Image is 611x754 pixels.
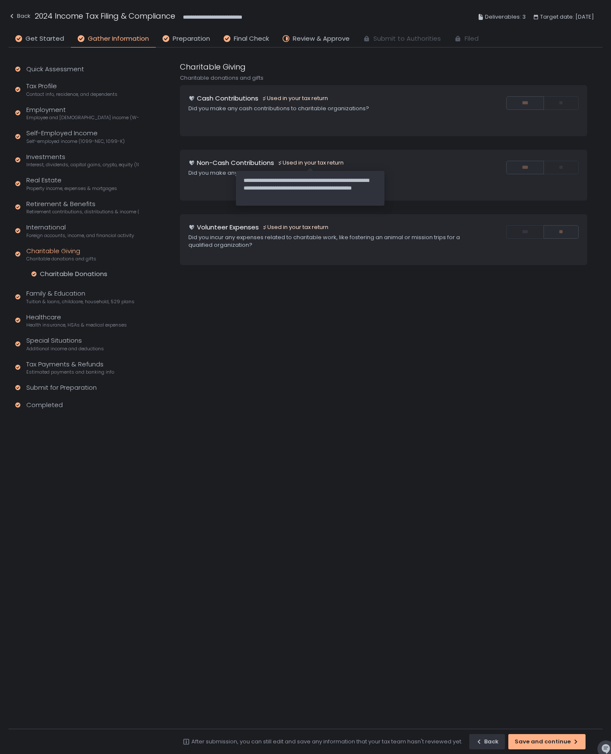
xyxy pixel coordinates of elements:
[191,738,462,746] div: After submission, you can still edit and save any information that your tax team hasn't reviewed ...
[26,176,117,192] div: Real Estate
[188,105,472,112] div: Did you make any cash contributions to charitable organizations?
[540,12,594,22] span: Target date: [DATE]
[26,400,63,410] div: Completed
[188,234,472,249] div: Did you incur any expenses related to charitable work, like fostering an animal or mission trips ...
[26,138,125,145] span: Self-employed income (1099-NEC, 1099-K)
[40,270,107,278] div: Charitable Donations
[26,81,118,98] div: Tax Profile
[197,158,274,168] h1: Non-Cash Contributions
[26,209,139,215] span: Retirement contributions, distributions & income (1099-R, 5498)
[26,383,97,393] div: Submit for Preparation
[26,246,96,263] div: Charitable Giving
[262,223,328,231] div: Used in your tax return
[26,289,135,305] div: Family & Education
[476,738,499,746] div: Back
[26,105,139,121] div: Employment
[88,34,149,44] span: Gather Information
[26,152,139,168] div: Investments
[180,61,246,73] h1: Charitable Giving
[26,162,139,168] span: Interest, dividends, capital gains, crypto, equity (1099s, K-1s)
[508,734,586,749] button: Save and continue
[8,11,31,21] div: Back
[26,322,127,328] span: Health insurance, HSAs & medical expenses
[515,738,579,746] div: Save and continue
[26,223,134,239] div: International
[262,95,328,102] div: Used in your tax return
[26,199,139,215] div: Retirement & Benefits
[485,12,526,22] span: Deliverables: 3
[26,128,125,145] div: Self-Employed Income
[180,74,587,82] div: Charitable donations and gifts
[8,10,31,24] button: Back
[277,159,344,167] div: Used in your tax return
[26,185,117,192] span: Property income, expenses & mortgages
[26,64,84,74] div: Quick Assessment
[26,346,104,352] span: Additional income and deductions
[197,94,258,103] h1: Cash Contributions
[465,34,479,44] span: Filed
[197,223,259,232] h1: Volunteer Expenses
[26,336,104,352] div: Special Situations
[26,256,96,262] span: Charitable donations and gifts
[26,91,118,98] span: Contact info, residence, and dependents
[469,734,505,749] button: Back
[293,34,350,44] span: Review & Approve
[26,369,114,375] span: Estimated payments and banking info
[35,10,175,22] h1: 2024 Income Tax Filing & Compliance
[173,34,210,44] span: Preparation
[26,313,127,329] div: Healthcare
[26,360,114,376] div: Tax Payments & Refunds
[25,34,64,44] span: Get Started
[26,232,134,239] span: Foreign accounts, income, and financial activity
[26,299,135,305] span: Tuition & loans, childcare, household, 529 plans
[188,169,472,177] div: Did you make any non-cash contributions to charitable organizations?
[26,114,139,121] span: Employee and [DEMOGRAPHIC_DATA] income (W-2s)
[373,34,441,44] span: Submit to Authorities
[234,34,269,44] span: Final Check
